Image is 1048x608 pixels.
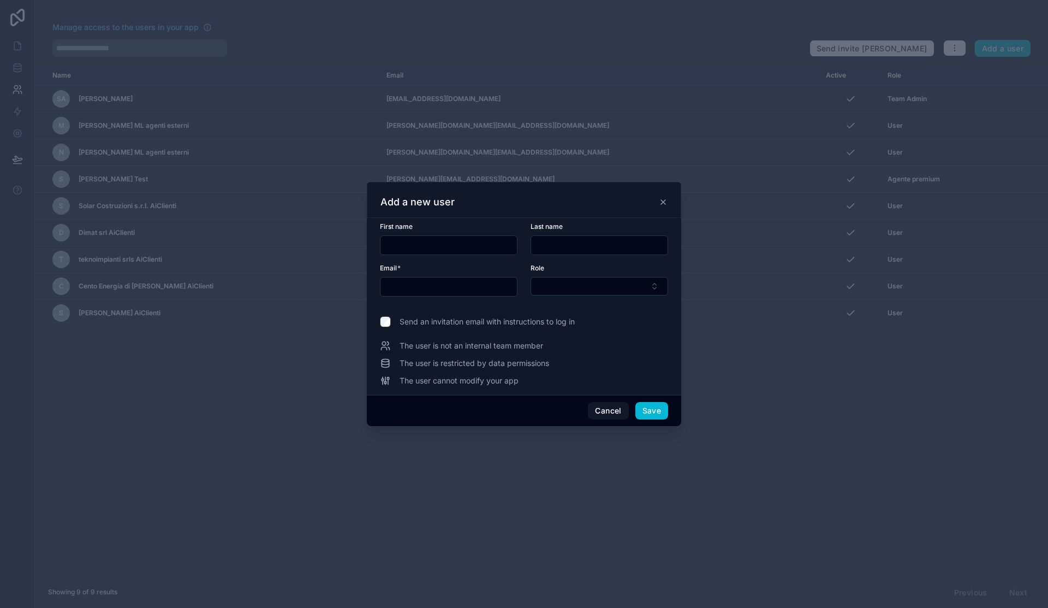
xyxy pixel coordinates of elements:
button: Select Button [531,277,668,296]
span: Send an invitation email with instructions to log in [400,316,575,327]
span: Role [531,264,544,272]
span: The user cannot modify your app [400,375,519,386]
span: Last name [531,222,563,231]
span: The user is restricted by data permissions [400,358,549,369]
input: Send an invitation email with instructions to log in [380,316,391,327]
button: Cancel [588,402,628,420]
span: First name [380,222,413,231]
h3: Add a new user [380,196,455,209]
span: The user is not an internal team member [400,340,543,351]
span: Email [380,264,397,272]
button: Save [635,402,668,420]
